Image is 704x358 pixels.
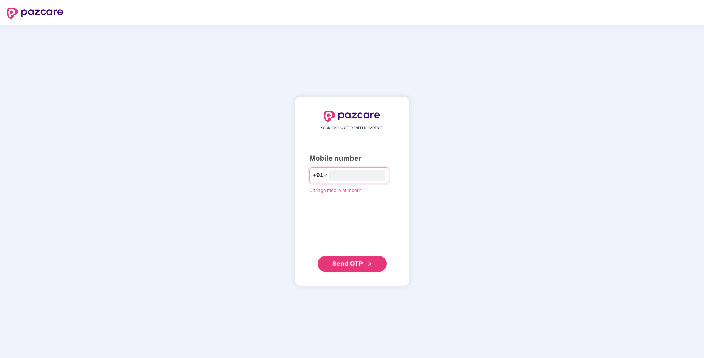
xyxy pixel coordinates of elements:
[313,171,323,180] span: +91
[309,153,395,164] div: Mobile number
[332,260,363,267] span: Send OTP
[7,8,63,19] img: logo
[309,187,361,193] a: Change mobile number?
[321,125,383,131] span: YOUR EMPLOYEE BENEFITS PARTNER
[323,173,327,177] span: down
[318,256,387,272] button: Send OTPdouble-right
[367,262,372,267] span: double-right
[324,111,380,122] img: logo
